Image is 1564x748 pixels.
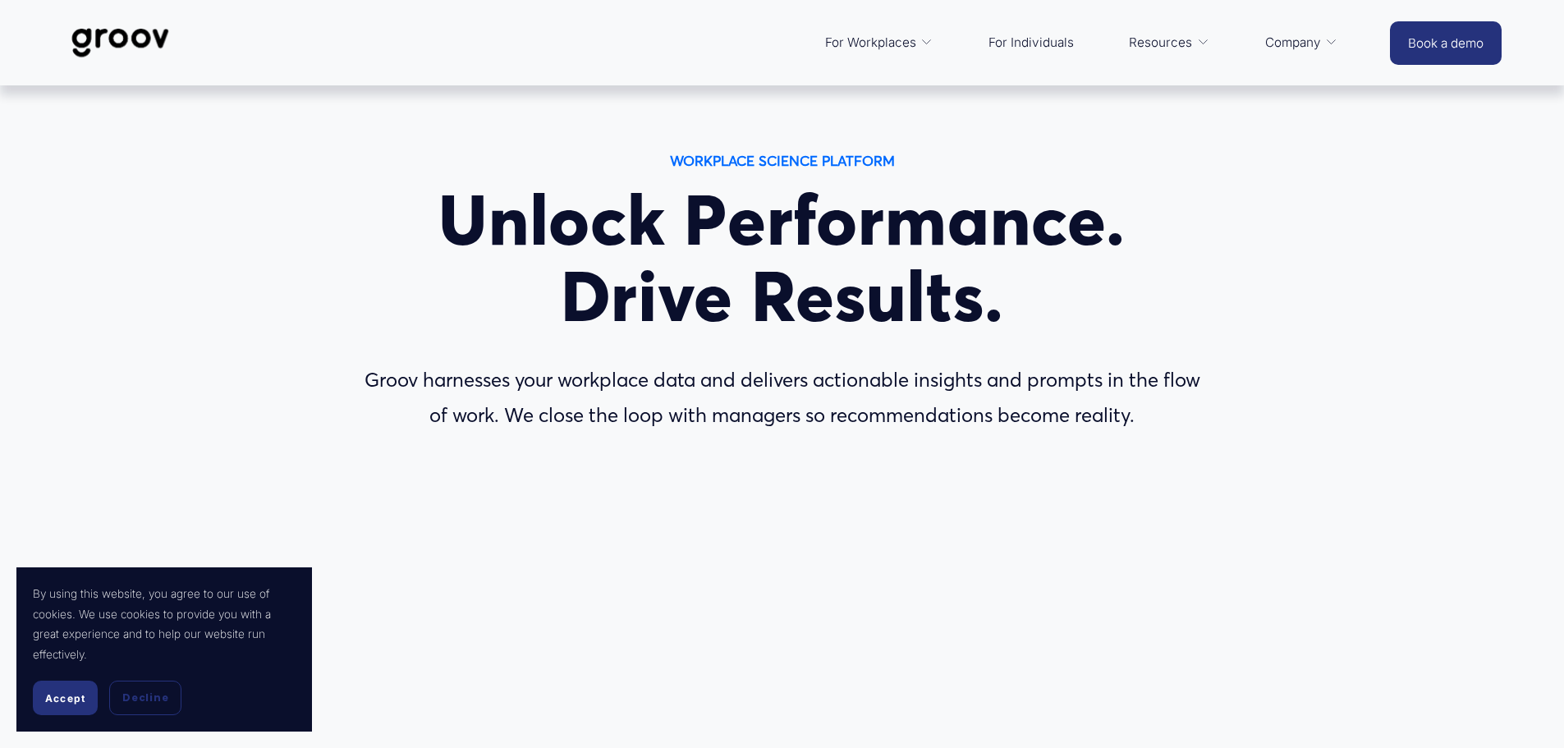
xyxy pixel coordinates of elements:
a: folder dropdown [1121,23,1218,62]
a: folder dropdown [1257,23,1346,62]
h1: Unlock Performance. Drive Results. [353,182,1212,335]
strong: WORKPLACE SCIENCE PLATFORM [670,152,895,169]
span: Resources [1129,31,1192,54]
a: folder dropdown [817,23,942,62]
button: Decline [109,681,181,715]
button: Accept [33,681,98,715]
span: Decline [122,691,168,705]
a: Book a demo [1390,21,1502,65]
span: Accept [45,692,85,704]
span: For Workplaces [825,31,916,54]
a: For Individuals [980,23,1082,62]
p: Groov harnesses your workplace data and delivers actionable insights and prompts in the flow of w... [353,363,1212,434]
span: Company [1265,31,1321,54]
p: By using this website, you agree to our use of cookies. We use cookies to provide you with a grea... [33,584,296,664]
img: Groov | Workplace Science Platform | Unlock Performance | Drive Results [62,16,178,70]
section: Cookie banner [16,567,312,732]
